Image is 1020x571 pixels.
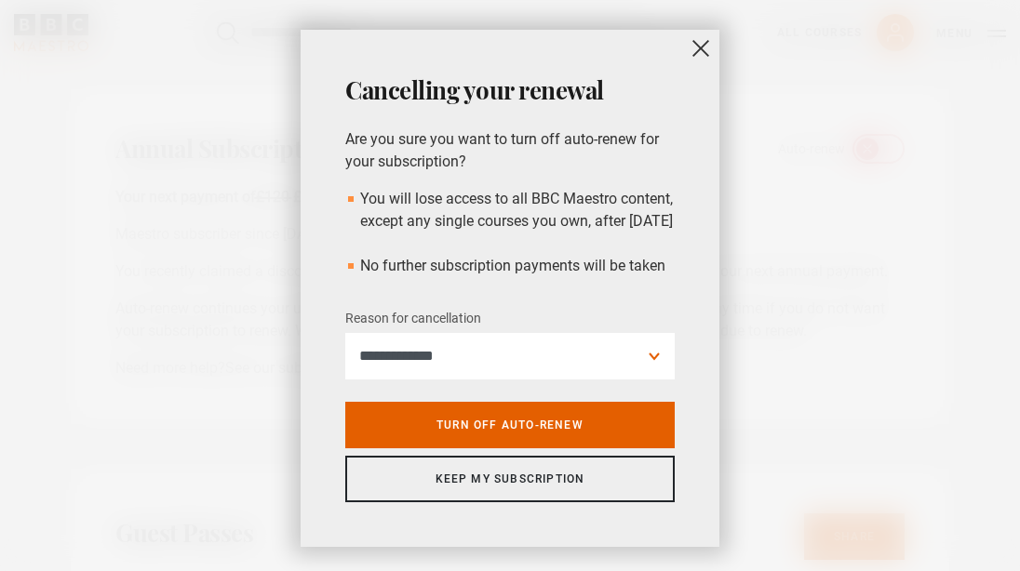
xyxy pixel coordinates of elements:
p: Are you sure you want to turn off auto-renew for your subscription? [345,128,675,173]
li: No further subscription payments will be taken [345,255,675,277]
label: Reason for cancellation [345,308,481,330]
h2: Cancelling your renewal [345,74,675,106]
button: close [682,30,719,67]
li: You will lose access to all BBC Maestro content, except any single courses you own, after [DATE] [345,188,675,232]
a: Turn off auto-renew [345,402,675,448]
a: Keep my subscription [345,456,675,502]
